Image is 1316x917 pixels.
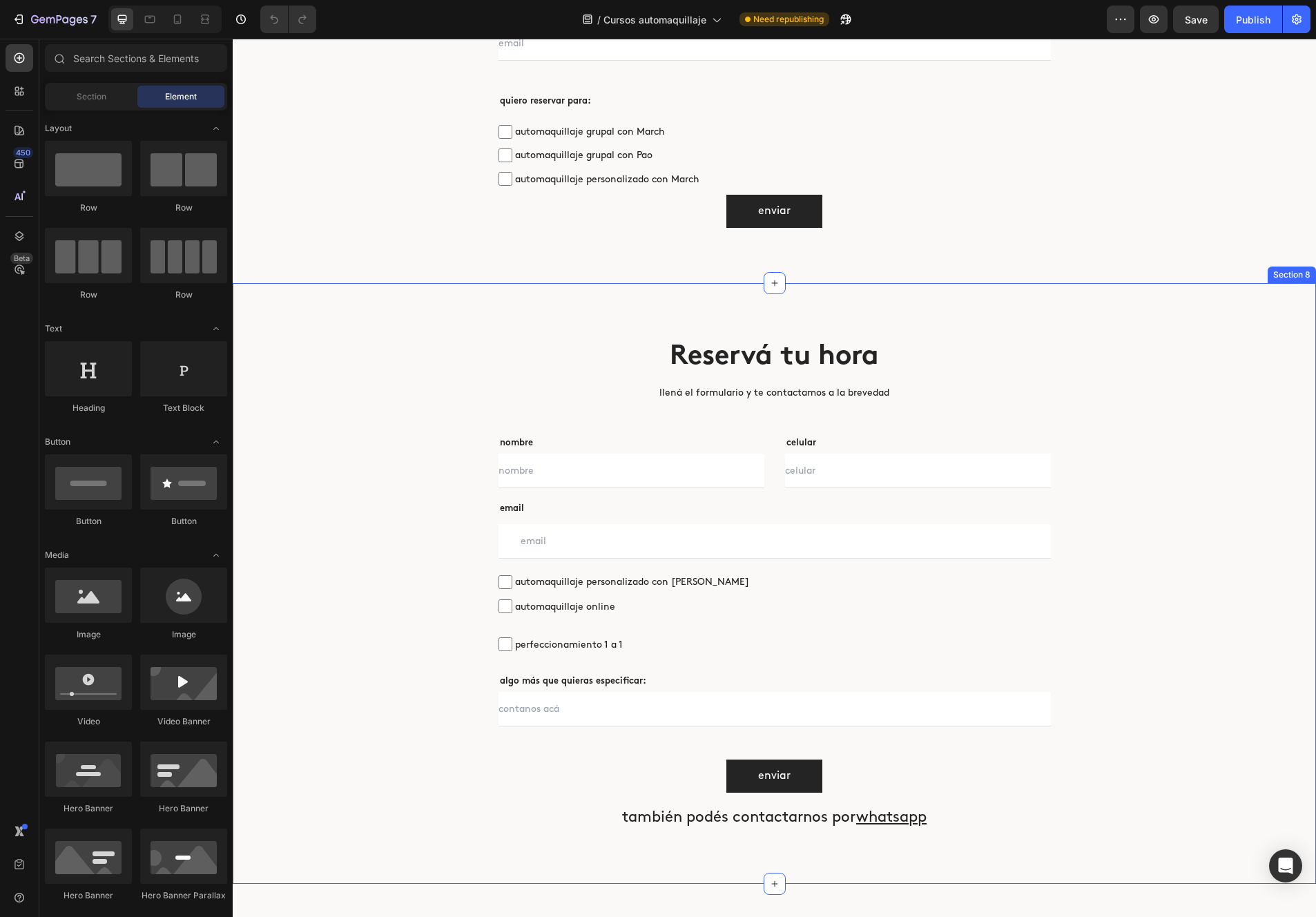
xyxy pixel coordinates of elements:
[1173,6,1219,33] button: Save
[494,721,590,754] button: enviar
[280,132,818,149] span: automaquillaje personalizado con March
[552,415,818,450] input: celular
[45,715,132,728] div: Video
[280,84,818,102] span: automaquillaje grupal con March
[140,202,227,214] div: Row
[525,729,558,746] div: enviar
[267,637,817,650] p: algo más que quieras especificar:
[267,464,817,478] p: email
[45,322,62,335] span: Text
[205,117,227,139] span: Toggle open
[260,6,316,33] div: Undo/Redo
[266,537,280,550] input: automaquillaje personalizado con [PERSON_NAME]
[623,771,694,786] a: whatsapp
[266,653,818,688] input: contanos acá
[597,12,601,27] span: /
[45,515,132,528] div: Button
[90,11,97,28] p: 7
[45,802,132,815] div: Hero Banner
[140,889,227,902] div: Hero Banner Parallax
[267,57,817,70] p: quiero reservar para:
[1038,230,1081,242] div: Section 8
[267,345,817,363] p: llená el formulario y te contactamos a la brevedad
[280,597,818,615] span: perfeccionamiento 1 a 1
[45,549,69,561] span: Media
[266,133,280,147] input: automaquillaje personalizado con March
[1224,6,1282,33] button: Publish
[6,6,103,33] button: 7
[140,515,227,528] div: Button
[266,561,280,575] input: automaquillaje online
[205,318,227,340] span: Toggle open
[205,431,227,453] span: Toggle open
[140,802,227,815] div: Hero Banner
[280,108,818,125] span: automaquillaje grupal con Pao
[266,86,280,100] input: automaquillaje grupal con March
[280,559,818,577] span: automaquillaje online
[603,12,706,27] span: Cursos automaquillaje
[165,90,197,103] span: Element
[140,628,227,641] div: Image
[140,402,227,414] div: Text Block
[45,436,70,448] span: Button
[77,90,106,103] span: Section
[140,715,227,728] div: Video Banner
[1269,849,1302,882] div: Open Intercom Messenger
[753,13,824,26] span: Need republishing
[45,44,227,72] input: Search Sections & Elements
[266,599,280,612] input: perfeccionamiento 1 a 1
[45,289,132,301] div: Row
[1185,14,1208,26] span: Save
[45,122,72,135] span: Layout
[45,889,132,902] div: Hero Banner
[266,768,818,791] h2: también podés contactarnos por
[494,156,590,189] button: enviar
[45,202,132,214] div: Row
[266,485,818,520] input: email
[45,628,132,641] div: Image
[267,398,530,412] p: nombre
[140,289,227,301] div: Row
[233,39,1316,917] iframe: Design area
[266,110,280,124] input: automaquillaje grupal con Pao
[266,300,818,338] h2: Reservá tu hora
[205,544,227,566] span: Toggle open
[525,164,558,181] div: enviar
[13,147,33,158] div: 450
[10,253,33,264] div: Beta
[280,534,818,552] span: automaquillaje personalizado con [PERSON_NAME]
[554,398,817,412] p: celular
[1236,12,1270,27] div: Publish
[266,415,532,450] input: nombre
[45,402,132,414] div: Heading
